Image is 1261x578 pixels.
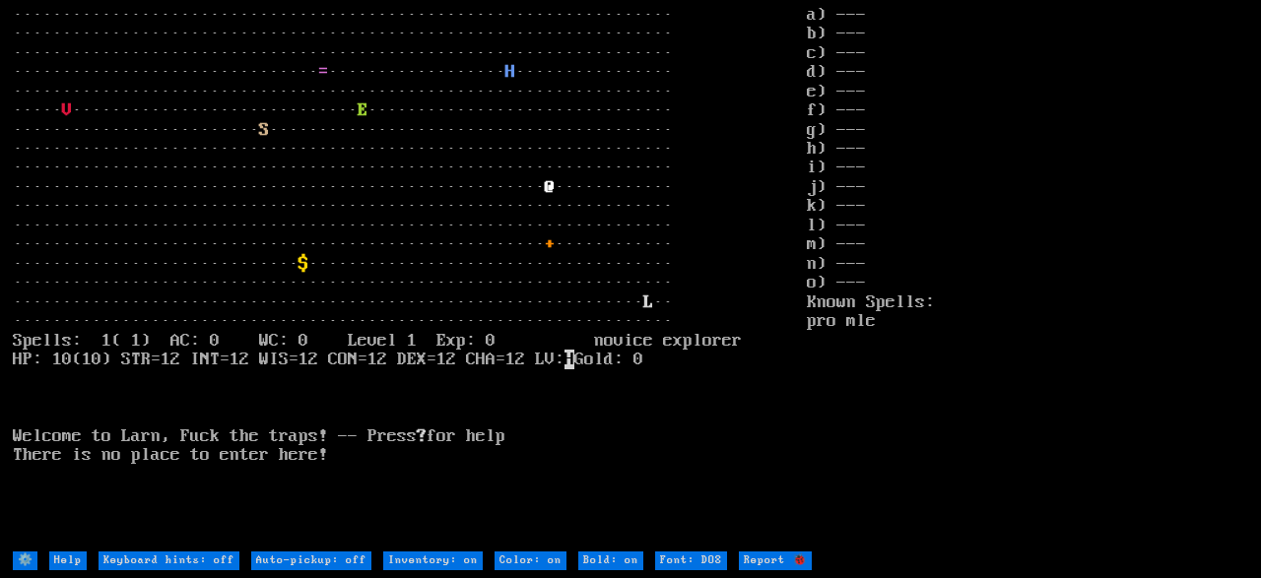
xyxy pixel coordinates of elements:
[49,551,87,570] input: Help
[62,100,72,120] font: V
[99,551,239,570] input: Keyboard hints: off
[251,551,371,570] input: Auto-pickup: off
[739,551,812,570] input: Report 🐞
[259,120,269,140] font: S
[505,62,515,82] font: H
[578,551,643,570] input: Bold: on
[545,177,555,197] font: @
[318,62,328,82] font: =
[655,551,727,570] input: Font: DOS
[13,551,37,570] input: ⚙️
[417,426,427,446] b: ?
[643,292,653,312] font: L
[383,551,483,570] input: Inventory: on
[545,234,555,254] font: +
[358,100,367,120] font: E
[495,551,566,570] input: Color: on
[299,254,308,274] font: $
[807,6,1248,549] stats: a) --- b) --- c) --- d) --- e) --- f) --- g) --- h) --- i) --- j) --- k) --- l) --- m) --- n) ---...
[13,6,807,549] larn: ··································································· ·····························...
[564,350,574,369] mark: H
